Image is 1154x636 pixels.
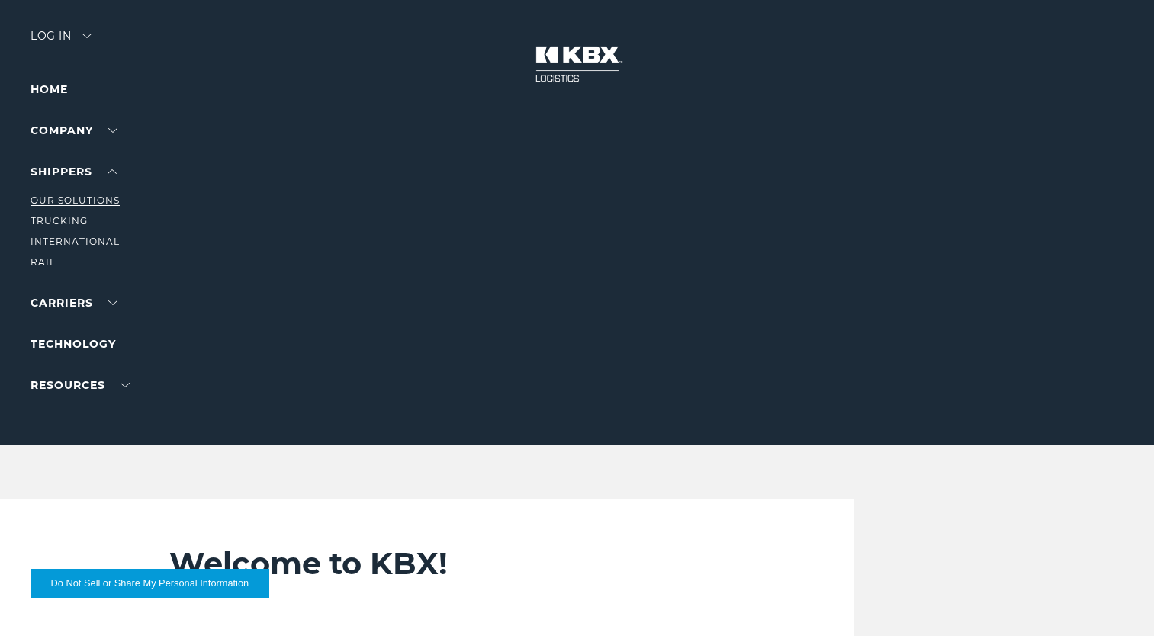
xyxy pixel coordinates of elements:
iframe: Chat Widget [1078,563,1154,636]
a: Our Solutions [31,194,120,206]
a: International [31,236,120,247]
a: Technology [31,337,116,351]
a: Home [31,82,68,96]
h2: Welcome to KBX! [169,544,792,583]
img: kbx logo [520,31,635,98]
a: SHIPPERS [31,165,117,178]
a: RAIL [31,256,56,268]
a: Company [31,124,117,137]
a: RESOURCES [31,378,130,392]
a: Trucking [31,215,88,226]
a: Carriers [31,296,117,310]
div: Log in [31,31,92,53]
img: arrow [82,34,92,38]
button: Do Not Sell or Share My Personal Information [31,569,269,598]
